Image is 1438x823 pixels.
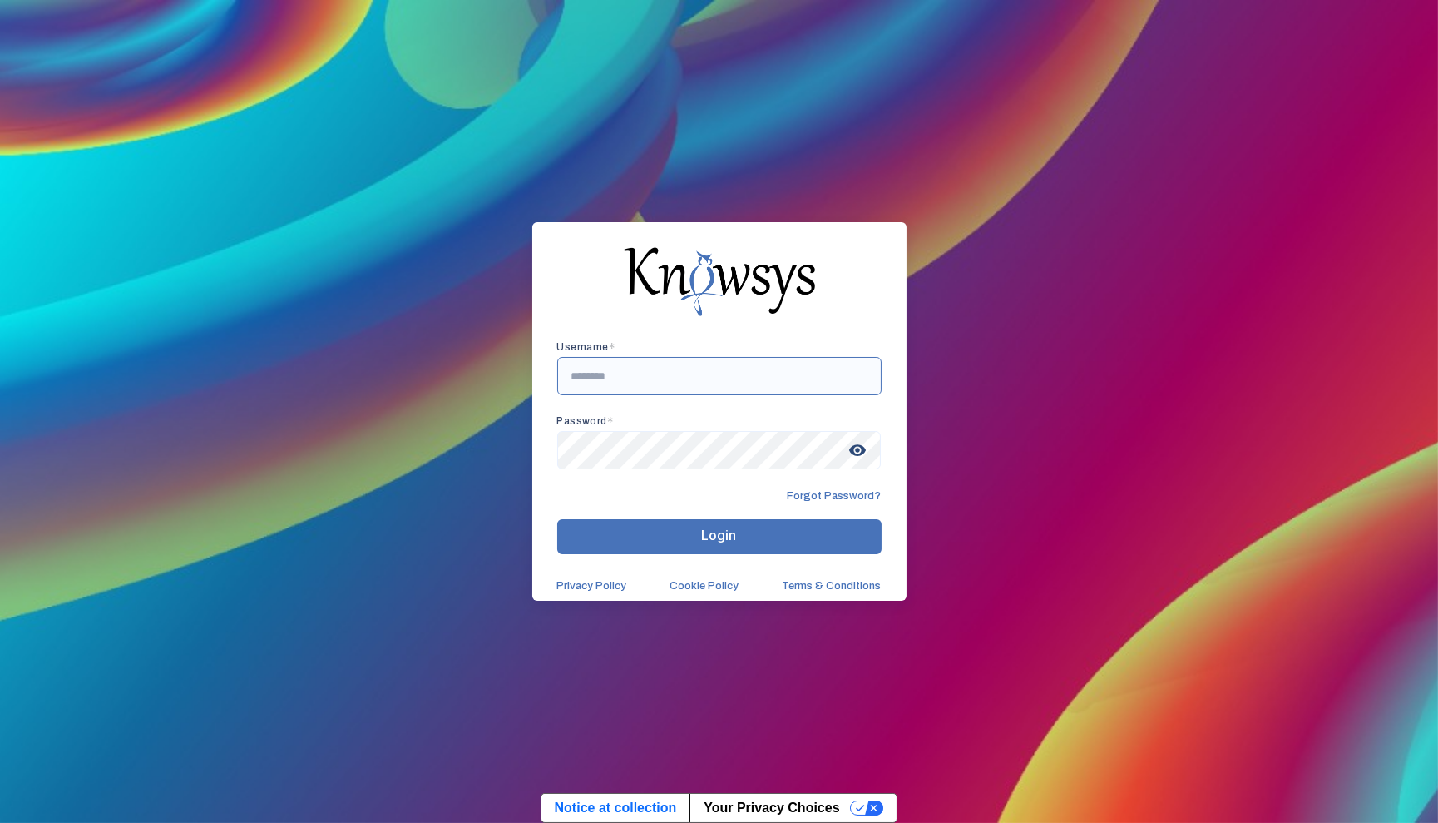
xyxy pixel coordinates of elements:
[557,519,882,554] button: Login
[689,794,897,822] button: Your Privacy Choices
[624,247,815,315] img: knowsys-logo.png
[541,794,690,822] a: Notice at collection
[557,341,615,353] app-required-indication: Username
[702,528,737,543] span: Login
[843,435,873,465] span: visibility
[557,579,627,592] a: Privacy Policy
[783,579,882,592] a: Terms & Conditions
[557,415,614,427] app-required-indication: Password
[670,579,739,592] a: Cookie Policy
[788,489,882,503] span: Forgot Password?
